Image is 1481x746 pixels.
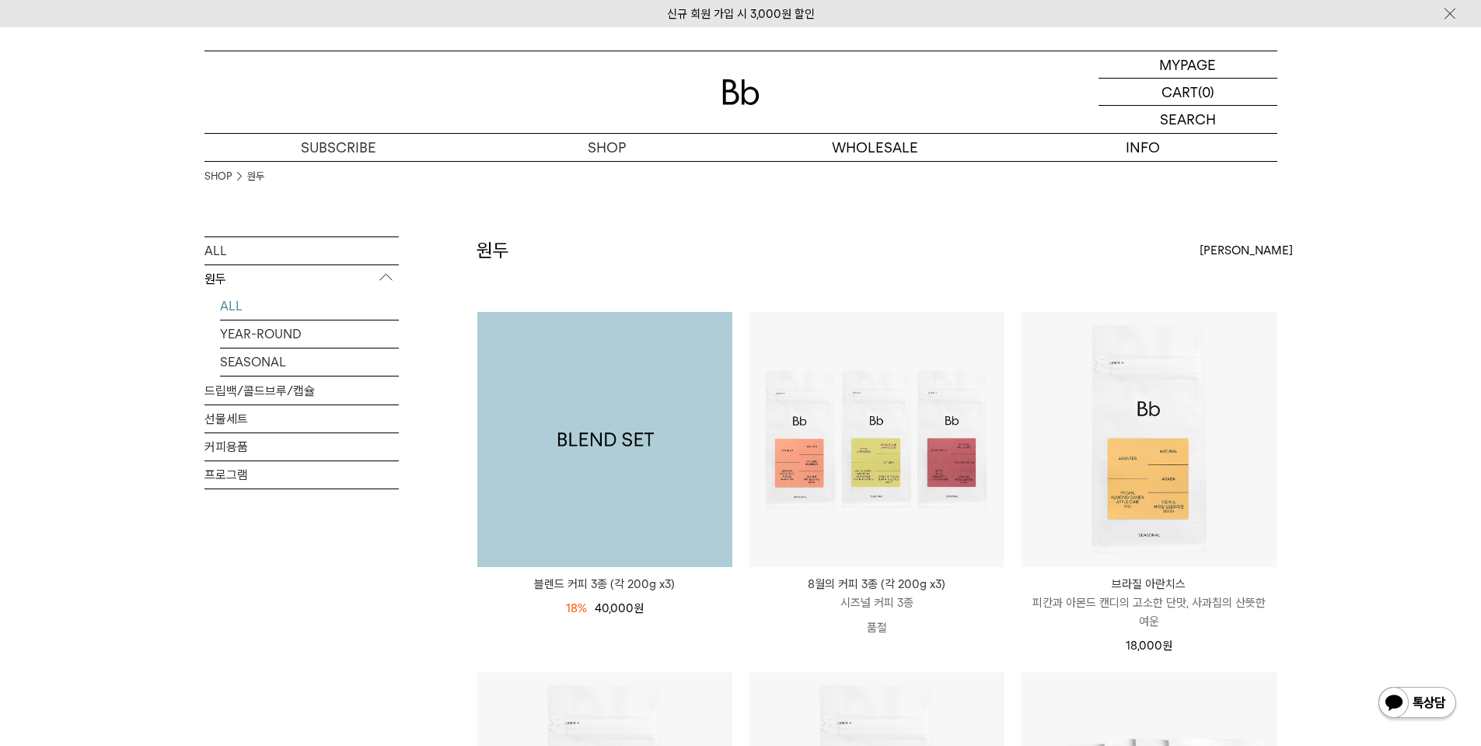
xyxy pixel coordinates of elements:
p: 품절 [749,612,1004,643]
a: 선물세트 [204,405,399,433]
p: 피칸과 아몬드 캔디의 고소한 단맛, 사과칩의 산뜻한 여운 [1022,594,1277,631]
p: WHOLESALE [741,134,1009,161]
div: 18% [566,599,587,618]
a: ALL [220,292,399,320]
a: 신규 회원 가입 시 3,000원 할인 [667,7,815,21]
img: 브라질 아란치스 [1022,312,1277,567]
a: 원두 [247,169,264,184]
a: 드립백/콜드브루/캡슐 [204,377,399,405]
h2: 원두 [477,237,509,264]
span: 18,000 [1126,639,1172,653]
a: 커피용품 [204,433,399,461]
img: 8월의 커피 3종 (각 200g x3) [749,312,1004,567]
p: INFO [1009,134,1277,161]
p: MYPAGE [1159,51,1216,78]
p: 시즈널 커피 3종 [749,594,1004,612]
a: 블렌드 커피 3종 (각 200g x3) [477,575,732,594]
a: YEAR-ROUND [220,320,399,348]
a: 브라질 아란치스 피칸과 아몬드 캔디의 고소한 단맛, 사과칩의 산뜻한 여운 [1022,575,1277,631]
p: CART [1161,79,1198,105]
a: MYPAGE [1099,51,1277,79]
a: SEASONAL [220,348,399,376]
a: SUBSCRIBE [204,134,473,161]
a: ALL [204,237,399,264]
p: 브라질 아란치스 [1022,575,1277,594]
a: 프로그램 [204,461,399,489]
span: [PERSON_NAME] [1200,241,1293,260]
p: (0) [1198,79,1214,105]
a: SHOP [204,169,232,184]
p: SEARCH [1160,106,1216,133]
span: 원 [1162,639,1172,653]
a: CART (0) [1099,79,1277,106]
img: 카카오톡 채널 1:1 채팅 버튼 [1377,685,1458,723]
img: 1000001179_add2_053.png [477,312,732,567]
a: 8월의 커피 3종 (각 200g x3) 시즈널 커피 3종 [749,575,1004,612]
a: SHOP [473,134,741,161]
a: 블렌드 커피 3종 (각 200g x3) [477,312,732,567]
p: 원두 [204,265,399,293]
img: 로고 [722,79,760,105]
p: 8월의 커피 3종 (각 200g x3) [749,575,1004,594]
span: 40,000 [595,601,644,615]
span: 원 [634,601,644,615]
